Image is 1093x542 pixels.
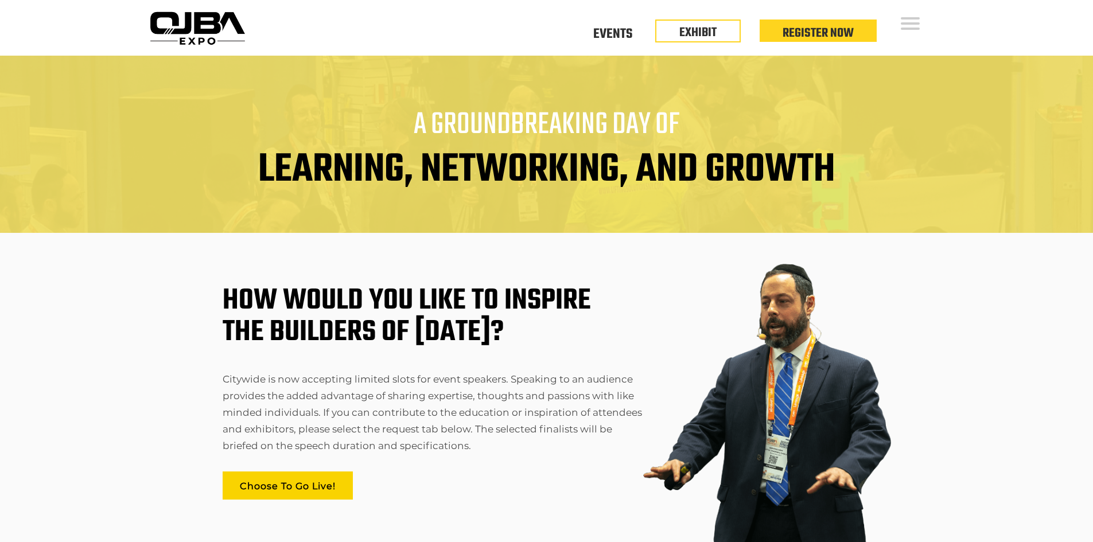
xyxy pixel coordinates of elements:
[223,285,591,348] h1: HOW WOULD YOU LIKE TO INSPIRE THE BUILDERS OF [DATE]?
[679,23,717,42] a: EXHIBIT
[154,154,940,187] h1: LEARNING, NETWORKING, AND GROWTH
[154,101,940,143] h3: A GROUNDBREAKING DAY OF
[223,471,353,500] a: Choose To Go Live!
[223,371,642,454] p: Citywide is now accepting limited slots for event speakers. Speaking to an audience provides the ...
[783,24,854,43] a: Register Now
